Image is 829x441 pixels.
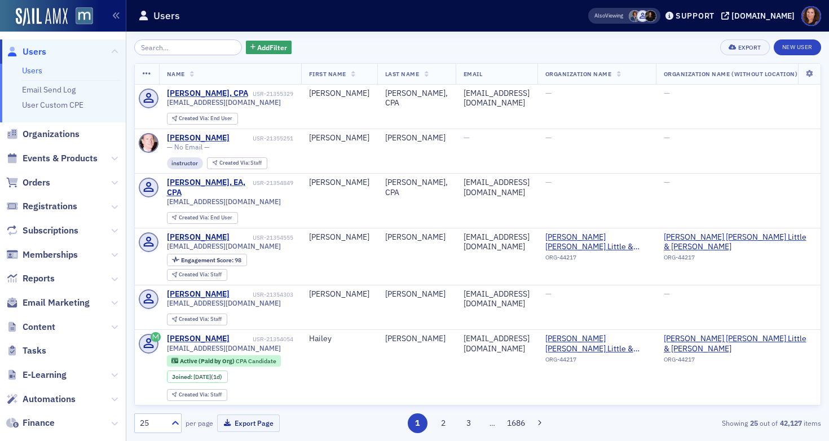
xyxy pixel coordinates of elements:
[731,11,795,21] div: [DOMAIN_NAME]
[167,197,281,206] span: [EMAIL_ADDRESS][DOMAIN_NAME]
[645,10,656,22] span: Lauren McDonough
[23,152,98,165] span: Events & Products
[167,334,230,344] a: [PERSON_NAME]
[545,70,612,78] span: Organization Name
[16,8,68,26] a: SailAMX
[721,12,799,20] button: [DOMAIN_NAME]
[6,249,78,261] a: Memberships
[6,345,46,357] a: Tasks
[629,10,641,22] span: Chris Dougherty
[748,418,760,428] strong: 25
[193,373,211,381] span: [DATE]
[6,224,78,237] a: Subscriptions
[231,291,293,298] div: USR-21354303
[385,232,448,242] div: [PERSON_NAME]
[464,232,530,252] div: [EMAIL_ADDRESS][DOMAIN_NAME]
[6,417,55,429] a: Finance
[231,234,293,241] div: USR-21354555
[167,143,210,151] span: — No Email —
[664,88,670,98] span: —
[23,249,78,261] span: Memberships
[309,133,369,143] div: [PERSON_NAME]
[6,369,67,381] a: E-Learning
[23,46,46,58] span: Users
[23,297,90,309] span: Email Marketing
[545,88,552,98] span: —
[167,371,228,383] div: Joined: 2025-10-06 00:00:00
[23,393,76,405] span: Automations
[179,215,232,221] div: End User
[217,414,280,432] button: Export Page
[664,356,808,367] div: ORG-44217
[664,133,670,143] span: —
[309,178,369,188] div: [PERSON_NAME]
[179,271,210,278] span: Created Via :
[664,254,808,265] div: ORG-44217
[545,289,552,299] span: —
[664,177,670,187] span: —
[179,316,222,323] div: Staff
[167,98,281,107] span: [EMAIL_ADDRESS][DOMAIN_NAME]
[231,336,293,343] div: USR-21354054
[167,212,238,224] div: Created Via: End User
[179,315,210,323] span: Created Via :
[167,178,251,197] a: [PERSON_NAME], EA, CPA
[6,393,76,405] a: Automations
[167,289,230,299] a: [PERSON_NAME]
[134,39,242,55] input: Search…
[179,392,222,398] div: Staff
[22,65,42,76] a: Users
[23,224,78,237] span: Subscriptions
[464,289,530,309] div: [EMAIL_ADDRESS][DOMAIN_NAME]
[778,418,804,428] strong: 42,127
[664,232,808,252] a: [PERSON_NAME] [PERSON_NAME] Little & [PERSON_NAME]
[167,133,230,143] div: [PERSON_NAME]
[23,272,55,285] span: Reports
[738,45,761,51] div: Export
[167,254,247,266] div: Engagement Score: 98
[76,7,93,25] img: SailAMX
[167,242,281,250] span: [EMAIL_ADDRESS][DOMAIN_NAME]
[6,177,50,189] a: Orders
[774,39,821,55] a: New User
[408,413,427,433] button: 1
[594,12,605,19] div: Also
[246,41,292,55] button: AddFilter
[167,314,227,325] div: Created Via: Staff
[385,178,448,197] div: [PERSON_NAME], CPA
[193,373,222,381] div: (1d)
[6,321,55,333] a: Content
[385,334,448,344] div: [PERSON_NAME]
[309,334,369,344] div: Hailey
[464,133,470,143] span: —
[309,232,369,242] div: [PERSON_NAME]
[186,418,213,428] label: per page
[167,269,227,281] div: Created Via: Staff
[664,70,798,78] span: Organization Name (Without Location)
[385,289,448,299] div: [PERSON_NAME]
[23,321,55,333] span: Content
[23,128,80,140] span: Organizations
[676,11,715,21] div: Support
[6,152,98,165] a: Events & Products
[167,89,248,99] a: [PERSON_NAME], CPA
[23,200,77,213] span: Registrations
[22,100,83,110] a: User Custom CPE
[219,159,251,166] span: Created Via :
[464,334,530,354] div: [EMAIL_ADDRESS][DOMAIN_NAME]
[179,391,210,398] span: Created Via :
[167,299,281,307] span: [EMAIL_ADDRESS][DOMAIN_NAME]
[664,334,808,354] span: Grandizio Wilkins Little & Matthews
[464,70,483,78] span: Email
[545,254,648,265] div: ORG-44217
[167,344,281,352] span: [EMAIL_ADDRESS][DOMAIN_NAME]
[167,232,230,242] a: [PERSON_NAME]
[506,413,526,433] button: 1686
[179,114,210,122] span: Created Via :
[172,373,193,381] span: Joined :
[309,89,369,99] div: [PERSON_NAME]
